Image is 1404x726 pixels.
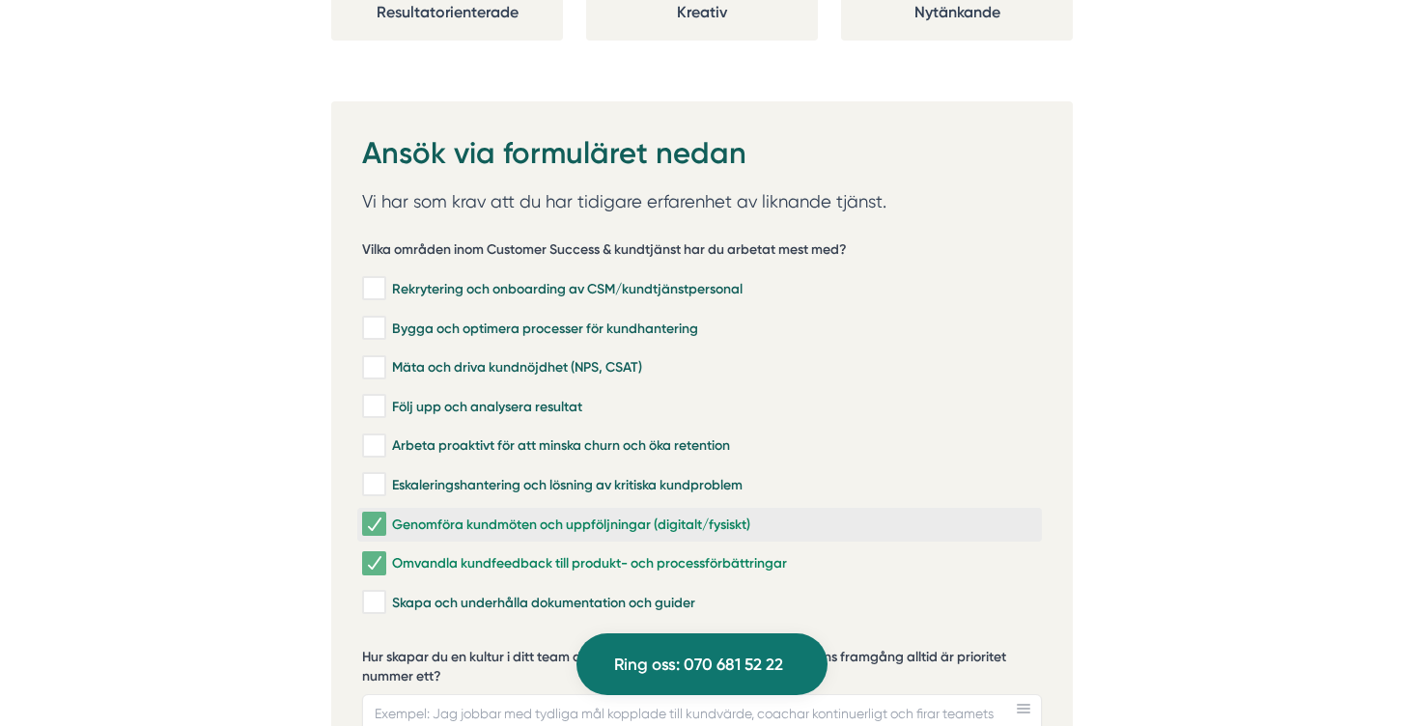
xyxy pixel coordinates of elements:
[362,436,384,456] input: Arbeta proaktivt för att minska churn och öka retention
[362,475,384,494] input: Eskaleringshantering och lösning av kritiska kundproblem
[362,187,1042,216] p: Vi har som krav att du har tidigare erfarenhet av liknande tjänst.
[576,633,828,695] a: Ring oss: 070 681 52 22
[362,240,847,265] h5: Vilka områden inom Customer Success & kundtjänst har du arbetat mest med?
[362,397,384,416] input: Följ upp och analysera resultat
[614,652,783,678] span: Ring oss: 070 681 52 22
[362,648,1042,690] label: Hur skapar du en kultur i ditt team där varje medarbetare förstår att kundens framgång alltid är ...
[362,358,384,377] input: Mäta och driva kundnöjdhet (NPS, CSAT)
[362,279,384,298] input: Rekrytering och onboarding av CSM/kundtjänstpersonal
[362,132,1042,186] h2: Ansök via formuläret nedan
[362,593,384,612] input: Skapa och underhålla dokumentation och guider
[362,554,384,573] input: Omvandla kundfeedback till produkt- och processförbättringar
[362,515,384,534] input: Genomföra kundmöten och uppföljningar (digitalt/fysiskt)
[362,319,384,338] input: Bygga och optimera processer för kundhantering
